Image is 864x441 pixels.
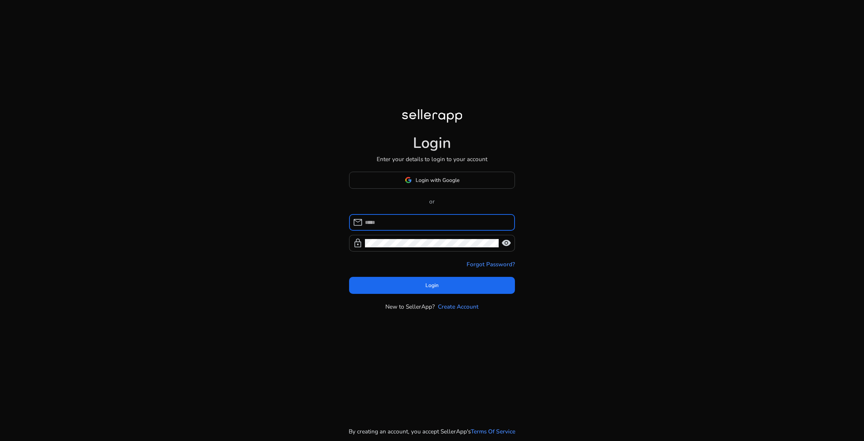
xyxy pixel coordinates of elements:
span: mail [353,217,363,227]
a: Create Account [438,302,479,311]
span: Login with Google [416,176,459,184]
p: Enter your details to login to your account [377,155,487,163]
img: google-logo.svg [405,177,412,183]
p: New to SellerApp? [385,302,435,311]
button: Login [349,277,515,294]
h1: Login [413,134,451,152]
span: Login [425,281,439,289]
a: Forgot Password? [467,260,515,269]
button: Login with Google [349,172,515,189]
span: lock [353,238,363,248]
span: visibility [501,238,511,248]
p: or [349,197,515,206]
a: Terms Of Service [471,427,515,436]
